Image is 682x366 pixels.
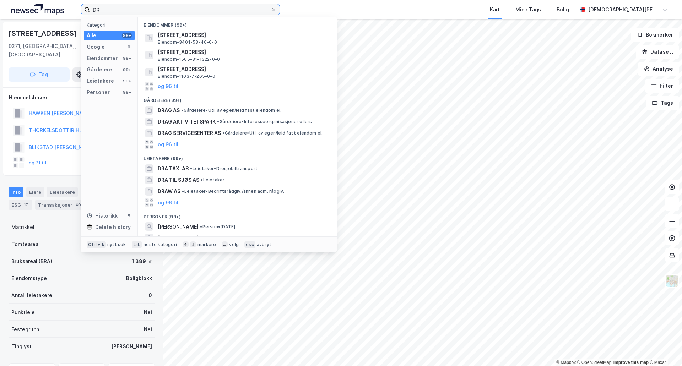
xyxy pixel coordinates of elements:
span: Gårdeiere • Utl. av egen/leid fast eiendom el. [222,130,323,136]
div: esc [244,241,255,248]
div: Leietakere [87,77,114,85]
div: Info [9,187,23,197]
span: Leietaker • Bedriftsrådgiv./annen adm. rådgiv. [182,189,284,194]
img: logo.a4113a55bc3d86da70a041830d287a7e.svg [11,4,64,15]
div: Punktleie [11,308,35,317]
button: Analyse [638,62,679,76]
button: og 96 til [158,82,178,91]
span: • [217,119,219,124]
a: OpenStreetMap [577,360,612,365]
span: [STREET_ADDRESS] [158,65,328,73]
div: Mine Tags [515,5,541,14]
div: Historikk [87,212,118,220]
span: [STREET_ADDRESS] [158,48,328,56]
span: Gårdeiere • Utl. av egen/leid fast eiendom el. [181,108,281,113]
div: 99+ [122,78,132,84]
span: Leietaker [201,177,224,183]
span: • [181,108,183,113]
input: Søk på adresse, matrikkel, gårdeiere, leietakere eller personer [90,4,271,15]
a: Mapbox [556,360,576,365]
div: Matrikkel [11,223,34,231]
div: Transaksjoner [35,200,85,210]
div: 0 [148,291,152,300]
div: Nei [144,308,152,317]
div: Personer (99+) [138,208,337,221]
div: Festegrunn [11,325,39,334]
span: DRAG AKTIVITETSPARK [158,118,216,126]
button: Bokmerker [631,28,679,42]
div: 1 389 ㎡ [132,257,152,266]
div: Eiendommer [87,54,118,62]
div: Alle [87,31,96,40]
div: 99+ [122,89,132,95]
div: 99+ [122,67,132,72]
div: Kategori [87,22,135,28]
span: DRAG SERVICESENTER AS [158,129,221,137]
span: Person • [DATE] [200,235,235,241]
span: [PERSON_NAME] [158,223,199,231]
div: markere [197,242,216,247]
a: Improve this map [613,360,649,365]
div: tab [132,241,142,248]
div: 99+ [122,33,132,38]
div: [PERSON_NAME] [111,342,152,351]
span: Eiendom • 3401-53-46-0-0 [158,39,217,45]
span: Eiendom • 1505-31-1322-0-0 [158,56,220,62]
span: [PERSON_NAME] [158,234,199,242]
div: 17 [22,201,29,208]
div: Antall leietakere [11,291,52,300]
span: Eiendom • 1103-7-265-0-0 [158,73,215,79]
div: Google [87,43,105,51]
div: ESG [9,200,32,210]
div: 0271, [GEOGRAPHIC_DATA], [GEOGRAPHIC_DATA] [9,42,100,59]
div: Hjemmelshaver [9,93,155,102]
div: [STREET_ADDRESS] [9,28,78,39]
button: Filter [645,79,679,93]
div: 99+ [122,55,132,61]
span: [STREET_ADDRESS] [158,31,328,39]
div: nytt søk [107,242,126,247]
span: Leietaker • Drosjebiltransport [190,166,258,171]
span: • [200,235,202,241]
span: DRA TIL SJØS AS [158,176,199,184]
iframe: Chat Widget [646,332,682,366]
button: Datasett [636,45,679,59]
div: Ctrl + k [87,241,106,248]
div: 5 [126,213,132,219]
div: Datasett [81,187,107,197]
img: Z [665,274,679,288]
span: Gårdeiere • Interesseorganisasjoner ellers [217,119,312,125]
span: DRAG AS [158,106,180,115]
span: • [200,224,202,229]
div: Leietakere [47,187,78,197]
div: avbryt [257,242,271,247]
div: Eiendommer (99+) [138,17,337,29]
span: • [182,189,184,194]
div: neste kategori [144,242,177,247]
span: • [201,177,203,182]
div: Kontrollprogram for chat [646,332,682,366]
button: Tag [9,67,70,82]
div: Tinglyst [11,342,32,351]
div: Personer [87,88,110,97]
div: Gårdeiere [87,65,112,74]
div: Tomteareal [11,240,40,248]
button: og 96 til [158,198,178,207]
div: Boligblokk [126,274,152,283]
div: Nei [144,325,152,334]
div: Bolig [557,5,569,14]
span: • [222,130,224,136]
div: [DEMOGRAPHIC_DATA][PERSON_NAME] [588,5,659,14]
div: Kart [490,5,500,14]
span: • [190,166,192,171]
div: Eiere [26,187,44,197]
button: og 96 til [158,140,178,149]
button: Tags [646,96,679,110]
span: DRAW AS [158,187,180,196]
div: Delete history [95,223,131,231]
span: Person • [DATE] [200,224,235,230]
div: Leietakere (99+) [138,150,337,163]
div: 0 [126,44,132,50]
div: 40 [74,201,82,208]
div: Eiendomstype [11,274,47,283]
